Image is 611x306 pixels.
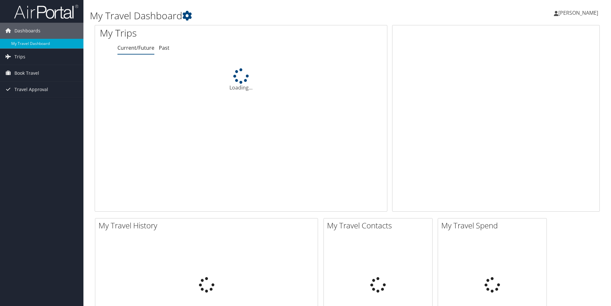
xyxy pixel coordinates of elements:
img: airportal-logo.png [14,4,78,19]
a: Current/Future [117,44,154,51]
span: Trips [14,49,25,65]
span: [PERSON_NAME] [558,9,598,16]
h2: My Travel History [99,220,318,231]
span: Travel Approval [14,81,48,98]
h2: My Travel Contacts [327,220,432,231]
h1: My Travel Dashboard [90,9,433,22]
h1: My Trips [100,26,261,40]
a: [PERSON_NAME] [554,3,605,22]
div: Loading... [95,68,387,91]
span: Dashboards [14,23,40,39]
h2: My Travel Spend [441,220,546,231]
a: Past [159,44,169,51]
span: Book Travel [14,65,39,81]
